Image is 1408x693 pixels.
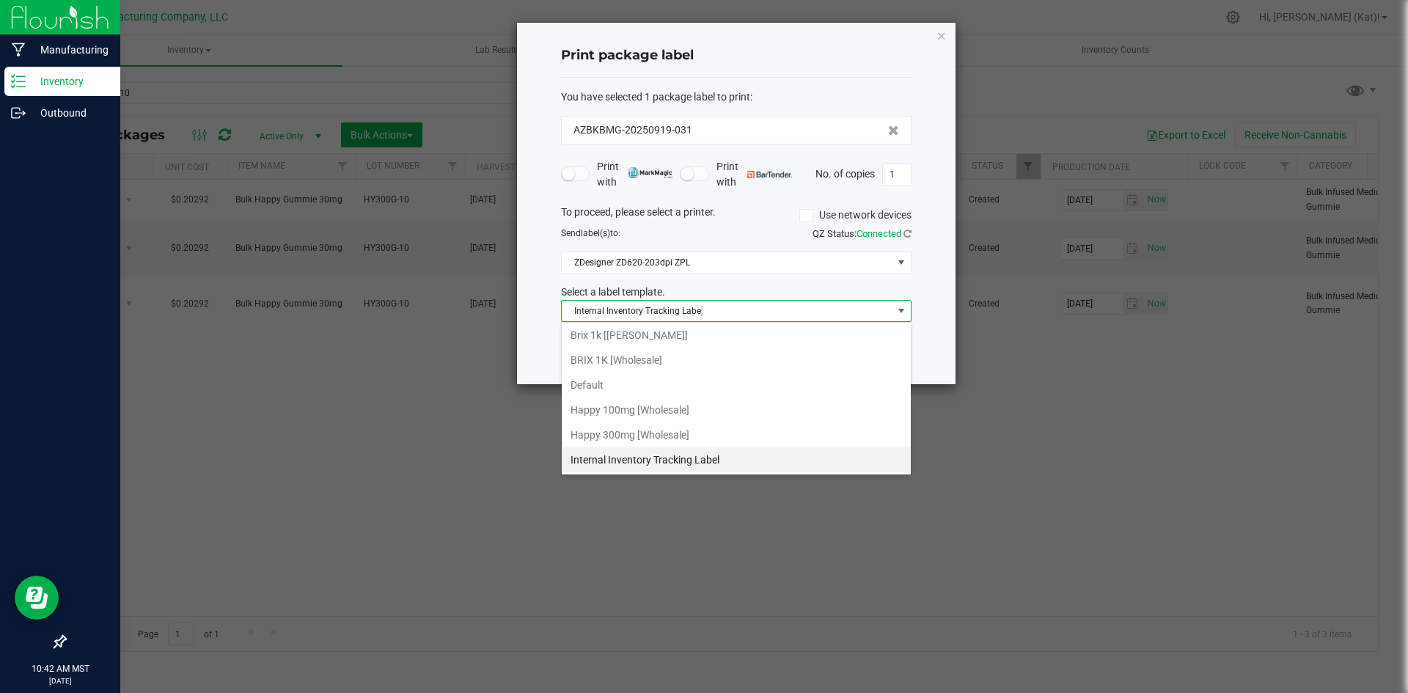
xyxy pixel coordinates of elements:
[562,323,911,348] li: Brix 1k [[PERSON_NAME]]
[11,106,26,120] inline-svg: Outbound
[562,422,911,447] li: Happy 300mg [Wholesale]
[573,122,692,138] span: AZBKBMG-20250919-031
[550,285,923,300] div: Select a label template.
[562,301,892,321] span: Internal Inventory Tracking Label
[562,373,911,397] li: Default
[628,167,672,178] img: mark_magic_cybra.png
[562,397,911,422] li: Happy 100mg [Wholesale]
[799,208,912,223] label: Use network devices
[550,205,923,227] div: To proceed, please select a printer.
[561,228,620,238] span: Send to:
[813,228,912,239] span: QZ Status:
[26,104,114,122] p: Outbound
[561,46,912,65] h4: Print package label
[562,348,911,373] li: BRIX 1K [Wholesale]
[716,159,792,190] span: Print with
[7,662,114,675] p: 10:42 AM MST
[815,167,875,179] span: No. of copies
[562,252,892,273] span: ZDesigner ZD620-203dpi ZPL
[562,447,911,472] li: Internal Inventory Tracking Label
[857,228,901,239] span: Connected
[747,171,792,178] img: bartender.png
[26,41,114,59] p: Manufacturing
[561,89,912,105] div: :
[11,43,26,57] inline-svg: Manufacturing
[581,228,610,238] span: label(s)
[597,159,672,190] span: Print with
[15,576,59,620] iframe: Resource center
[7,675,114,686] p: [DATE]
[26,73,114,90] p: Inventory
[561,91,750,103] span: You have selected 1 package label to print
[11,74,26,89] inline-svg: Inventory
